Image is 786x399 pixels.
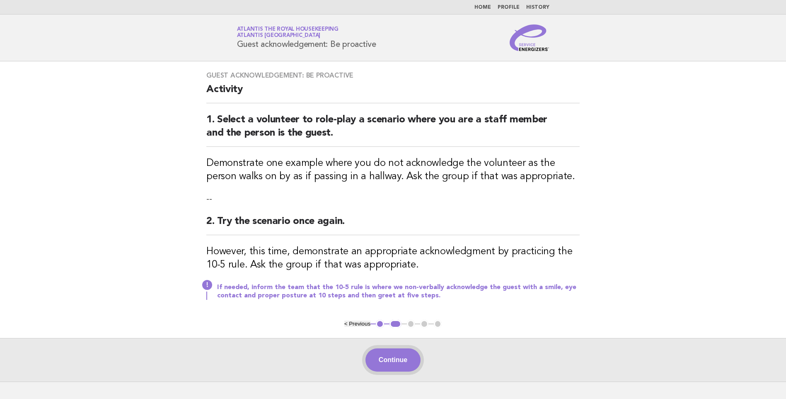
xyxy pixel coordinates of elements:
[206,113,580,147] h2: 1. Select a volunteer to role-play a scenario where you are a staff member and the person is the ...
[344,321,370,327] button: < Previous
[206,83,580,103] h2: Activity
[498,5,520,10] a: Profile
[389,320,401,328] button: 2
[474,5,491,10] a: Home
[237,27,339,38] a: Atlantis the Royal HousekeepingAtlantis [GEOGRAPHIC_DATA]
[526,5,549,10] a: History
[206,193,580,205] p: --
[206,157,580,183] h3: Demonstrate one example where you do not acknowledge the volunteer as the person walks on by as i...
[217,283,580,300] p: If needed, inform the team that the 10-5 rule is where we non-verbally acknowledge the guest with...
[206,245,580,272] h3: However, this time, demonstrate an appropriate acknowledgment by practicing the 10-5 rule. Ask th...
[237,27,376,49] h1: Guest acknowledgement: Be proactive
[237,33,321,39] span: Atlantis [GEOGRAPHIC_DATA]
[206,71,580,80] h3: Guest acknowledgement: Be proactive
[365,348,421,372] button: Continue
[510,24,549,51] img: Service Energizers
[376,320,384,328] button: 1
[206,215,580,235] h2: 2. Try the scenario once again.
